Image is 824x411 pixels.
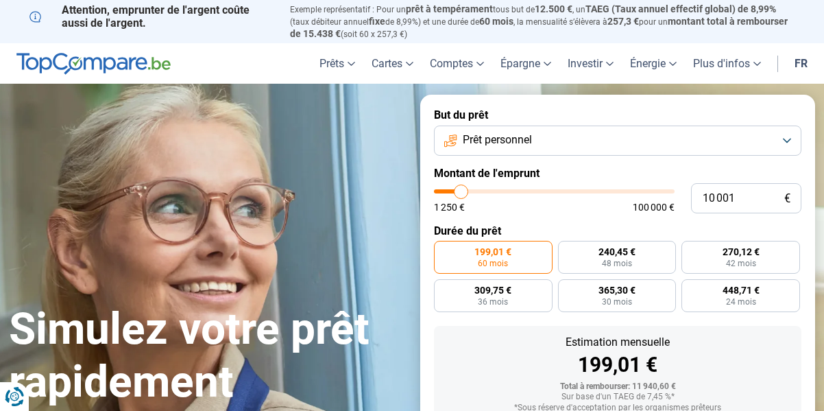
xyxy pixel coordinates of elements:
[598,247,635,257] span: 240,45 €
[535,3,572,14] span: 12.500 €
[685,43,769,84] a: Plus d'infos
[585,3,776,14] span: TAEG (Taux annuel effectif global) de 8,99%
[445,392,790,402] div: Sur base d'un TAEG de 7,45 %*
[622,43,685,84] a: Énergie
[16,53,171,75] img: TopCompare
[422,43,492,84] a: Comptes
[607,16,639,27] span: 257,3 €
[492,43,559,84] a: Épargne
[445,355,790,375] div: 199,01 €
[29,3,274,30] p: Attention, emprunter de l'argent coûte aussi de l'argent.
[434,224,801,237] label: Durée du prêt
[290,3,795,40] p: Exemple représentatif : Pour un tous but de , un (taux débiteur annuel de 8,99%) et une durée de ...
[478,259,508,268] span: 60 mois
[463,132,532,148] span: Prêt personnel
[786,43,816,84] a: fr
[474,247,511,257] span: 199,01 €
[406,3,493,14] span: prêt à tempérament
[478,298,508,306] span: 36 mois
[602,259,632,268] span: 48 mois
[434,167,801,180] label: Montant de l'emprunt
[723,247,760,257] span: 270,12 €
[598,285,635,295] span: 365,30 €
[633,202,675,212] span: 100 000 €
[559,43,622,84] a: Investir
[474,285,511,295] span: 309,75 €
[434,202,465,212] span: 1 250 €
[445,382,790,392] div: Total à rembourser: 11 940,60 €
[479,16,513,27] span: 60 mois
[434,108,801,121] label: But du prêt
[369,16,385,27] span: fixe
[602,298,632,306] span: 30 mois
[726,298,756,306] span: 24 mois
[290,16,788,39] span: montant total à rembourser de 15.438 €
[723,285,760,295] span: 448,71 €
[434,126,801,156] button: Prêt personnel
[311,43,363,84] a: Prêts
[726,259,756,268] span: 42 mois
[363,43,422,84] a: Cartes
[784,193,790,204] span: €
[445,337,790,348] div: Estimation mensuelle
[9,303,404,409] h1: Simulez votre prêt rapidement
